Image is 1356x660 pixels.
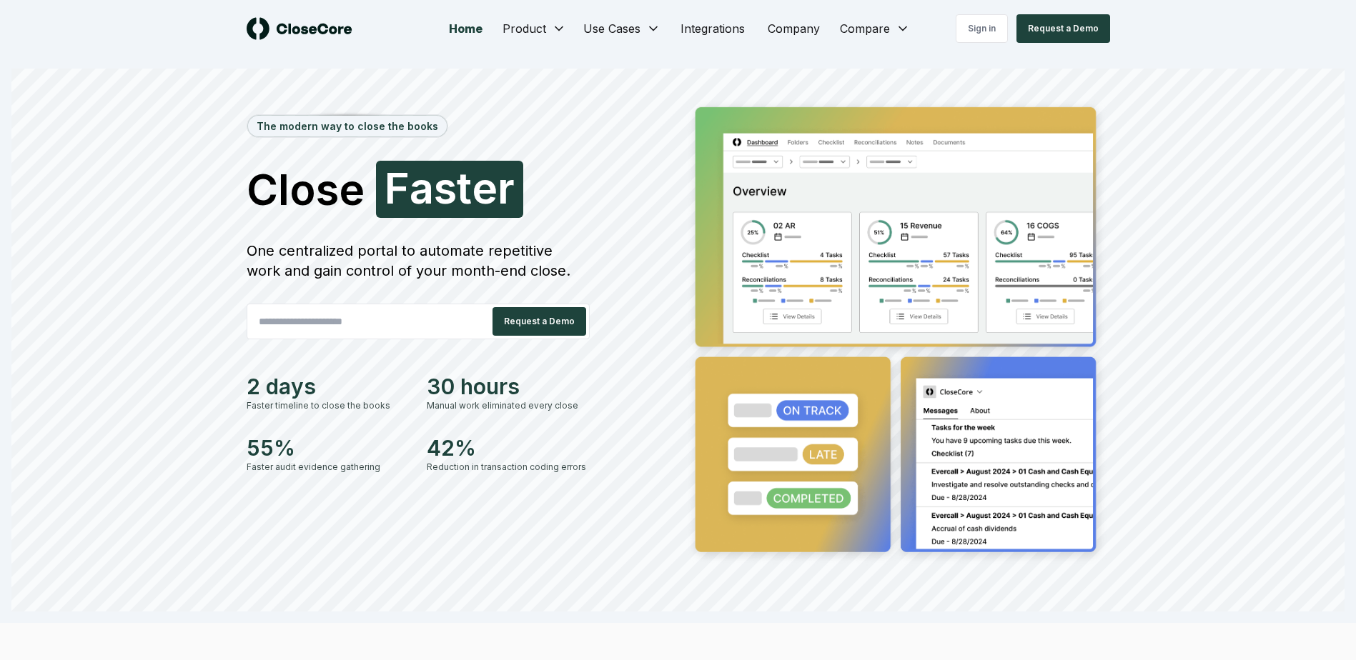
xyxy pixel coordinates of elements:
[248,116,447,136] div: The modern way to close the books
[583,20,640,37] span: Use Cases
[493,307,586,336] button: Request a Demo
[575,14,669,43] button: Use Cases
[427,374,590,399] div: 30 hours
[831,14,919,43] button: Compare
[956,14,1008,43] a: Sign in
[684,97,1110,567] img: Jumbotron
[247,241,590,281] div: One centralized portal to automate repetitive work and gain control of your month-end close.
[247,168,365,211] span: Close
[247,461,410,474] div: Faster audit evidence gathering
[1016,14,1110,43] button: Request a Demo
[410,166,434,209] span: a
[385,166,410,209] span: F
[840,20,890,37] span: Compare
[498,166,515,209] span: r
[427,435,590,461] div: 42%
[472,166,498,209] span: e
[434,166,457,209] span: s
[247,399,410,412] div: Faster timeline to close the books
[427,461,590,474] div: Reduction in transaction coding errors
[494,14,575,43] button: Product
[756,14,831,43] a: Company
[247,17,352,40] img: logo
[503,20,546,37] span: Product
[247,435,410,461] div: 55%
[427,399,590,412] div: Manual work eliminated every close
[457,166,472,209] span: t
[669,14,756,43] a: Integrations
[247,374,410,399] div: 2 days
[437,14,494,43] a: Home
